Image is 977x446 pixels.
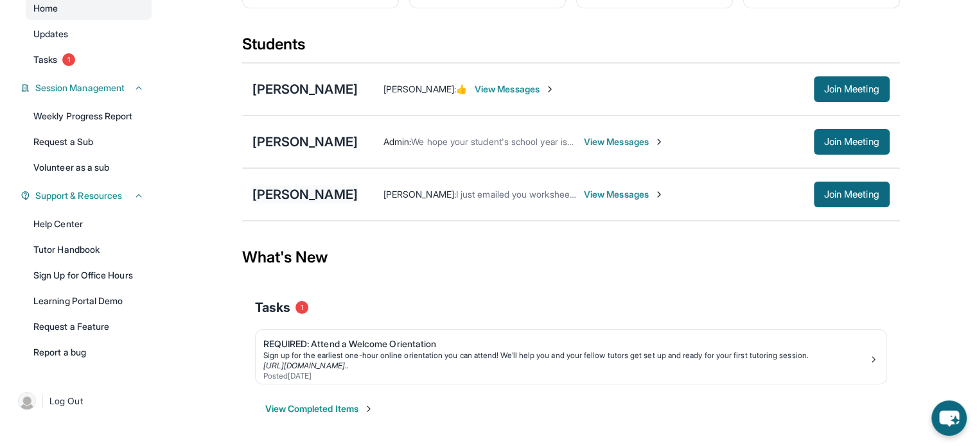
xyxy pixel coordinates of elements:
img: user-img [18,392,36,410]
img: Chevron-Right [654,189,664,200]
button: View Completed Items [265,402,374,415]
div: What's New [242,229,900,286]
span: 👍 [456,83,467,94]
a: [URL][DOMAIN_NAME].. [263,361,349,370]
div: [PERSON_NAME] [252,80,358,98]
span: View Messages [584,188,664,201]
div: [PERSON_NAME] [252,185,358,203]
span: | [41,393,44,409]
span: Session Management [35,81,125,94]
span: Join Meeting [824,191,879,198]
a: Tutor Handbook [26,238,152,261]
span: Join Meeting [824,85,879,93]
span: 1 [295,301,308,314]
span: Tasks [255,298,290,316]
div: Posted [DATE] [263,371,868,381]
a: Learning Portal Demo [26,289,152,313]
img: Chevron-Right [545,84,555,94]
a: Weekly Progress Report [26,105,152,128]
a: Report a bug [26,341,152,364]
a: Request a Sub [26,130,152,153]
div: Students [242,34,900,62]
span: Log Out [49,395,83,407]
a: Help Center [26,212,152,236]
span: [PERSON_NAME] : [383,83,456,94]
a: Volunteer as a sub [26,156,152,179]
span: Home [33,2,58,15]
a: |Log Out [13,387,152,415]
button: Join Meeting [814,76,890,102]
a: Updates [26,22,152,46]
button: chat-button [931,400,967,436]
span: View Messages [475,83,555,96]
div: [PERSON_NAME] [252,133,358,151]
a: Request a Feature [26,315,152,338]
span: View Messages [584,135,664,148]
button: Join Meeting [814,129,890,155]
a: Sign Up for Office Hours [26,264,152,287]
span: Join Meeting [824,138,879,146]
button: Join Meeting [814,182,890,207]
span: 1 [62,53,75,66]
span: Updates [33,28,69,40]
button: Support & Resources [30,189,144,202]
span: [PERSON_NAME] : [383,189,456,200]
button: Session Management [30,81,144,94]
img: Chevron-Right [654,137,664,147]
span: I just emailed you worksheets [456,189,577,200]
a: Tasks1 [26,48,152,71]
span: Support & Resources [35,189,122,202]
a: REQUIRED: Attend a Welcome OrientationSign up for the earliest one-hour online orientation you ca... [256,330,886,384]
span: Admin : [383,136,411,147]
span: Tasks [33,53,57,66]
div: Sign up for the earliest one-hour online orientation you can attend! We’ll help you and your fell... [263,350,868,361]
div: REQUIRED: Attend a Welcome Orientation [263,338,868,350]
